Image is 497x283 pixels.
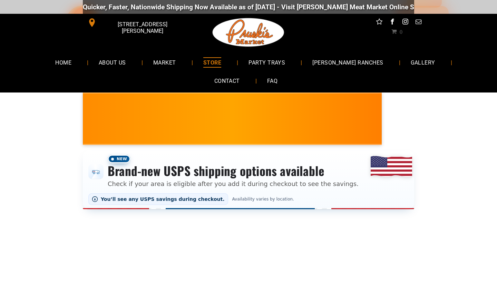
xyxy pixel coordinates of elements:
a: CONTACT [204,72,250,90]
a: MARKET [143,53,186,71]
a: ABOUT US [88,53,136,71]
a: PARTY TRAYS [238,53,295,71]
a: GALLERY [400,53,446,71]
span: New [108,155,130,163]
a: Social network [375,17,384,28]
span: [STREET_ADDRESS][PERSON_NAME] [98,18,187,38]
a: STORE [193,53,232,71]
span: You’ll see any USPS savings during checkout. [101,196,225,202]
a: FAQ [257,72,288,90]
img: Pruski-s+Market+HQ+Logo2-1920w.png [211,14,286,51]
p: Check if your area is eligible after you add it during checkout to see the savings. [108,179,359,188]
a: [STREET_ADDRESS][PERSON_NAME] [83,17,188,28]
a: facebook [388,17,397,28]
span: Availability varies by location. [231,197,295,202]
a: email [414,17,423,28]
a: HOME [45,53,82,71]
a: instagram [401,17,410,28]
span: 0 [400,29,402,34]
div: Shipping options announcement [83,150,414,209]
h3: Brand-new USPS shipping options available [108,163,359,178]
a: [PERSON_NAME] RANCHES [302,53,393,71]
